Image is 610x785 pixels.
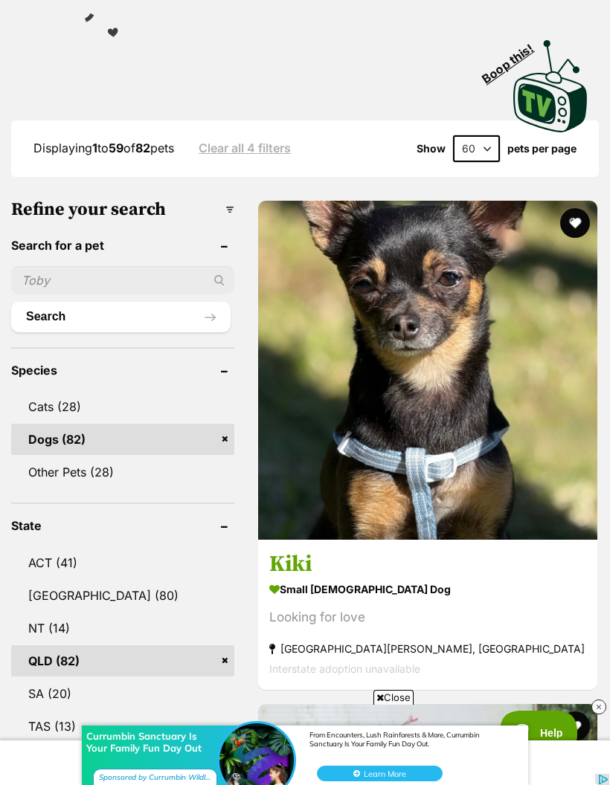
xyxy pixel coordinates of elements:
[109,140,123,155] strong: 59
[507,143,577,155] label: pets per page
[513,40,588,132] img: PetRescue TV logo
[11,519,234,532] header: State
[11,424,234,455] a: Dogs (82)
[258,539,597,690] a: Kiki small [DEMOGRAPHIC_DATA] Dog Looking for love [GEOGRAPHIC_DATA][PERSON_NAME], [GEOGRAPHIC_DA...
[317,70,443,85] button: Learn More
[258,201,597,540] img: Kiki - Chihuahua Dog
[11,678,234,709] a: SA (20)
[86,34,211,58] div: Currumbin Sanctuary Is Your Family Fun Day Out
[11,266,234,294] input: Toby
[269,662,420,675] span: Interstate adoption unavailable
[513,27,588,135] a: Boop this!
[11,391,234,422] a: Cats (28)
[11,645,234,676] a: QLD (82)
[269,639,586,659] strong: [GEOGRAPHIC_DATA][PERSON_NAME], [GEOGRAPHIC_DATA]
[92,140,97,155] strong: 1
[11,613,234,644] a: NT (14)
[309,34,510,52] div: From Encounters, Lush Rainforests & More, Currumbin Sanctuary Is Your Family Fun Day Out.
[219,28,294,102] img: Currumbin Sanctuary Is Your Family Fun Day Out
[33,140,174,155] span: Displaying to of pets
[11,456,234,488] a: Other Pets (28)
[269,607,586,627] div: Looking for love
[11,199,234,220] h3: Refine your search
[417,143,446,155] span: Show
[11,302,231,332] button: Search
[11,580,234,611] a: [GEOGRAPHIC_DATA] (80)
[373,690,414,705] span: Close
[11,364,234,377] header: Species
[11,239,234,252] header: Search for a pet
[269,578,586,600] strong: small [DEMOGRAPHIC_DATA] Dog
[199,141,291,155] a: Clear all 4 filters
[93,73,217,91] div: Sponsored by Currumbin Wildlife Sanctuary
[591,700,606,714] img: close_rtb.svg
[480,32,548,85] span: Boop this!
[269,550,586,578] h3: Kiki
[11,547,234,578] a: ACT (41)
[135,140,150,155] strong: 82
[560,208,590,238] button: favourite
